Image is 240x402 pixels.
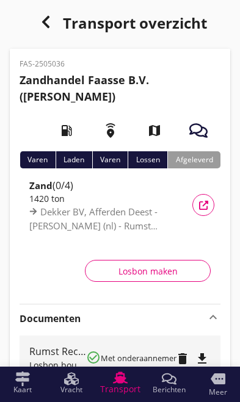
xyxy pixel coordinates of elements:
div: Laden [56,151,92,168]
a: Vracht [47,367,96,400]
i: file_download [195,351,209,366]
div: Transport overzicht [10,10,230,39]
div: Varen [92,151,128,168]
span: Losbon bouwmaterialen [29,359,128,371]
small: Met onderaannemer [101,353,176,364]
div: Afgeleverd [167,151,220,168]
div: Losbon maken [95,265,200,278]
span: Meer [209,389,227,396]
i: delete [175,351,190,366]
div: — [29,359,86,371]
div: Rumst Recycling, Rumst (be)-FAS-10348 [29,344,86,359]
span: Transport [100,385,140,393]
h2: ([PERSON_NAME]) [20,72,220,105]
div: Varen [20,151,56,168]
i: emergency_share [93,113,128,148]
div: 1420 ton [29,192,176,205]
span: Vracht [60,386,82,393]
p: FAS-2505036 [20,59,220,70]
a: Transport [96,367,145,400]
i: map [137,113,172,148]
a: Berichten [145,367,194,400]
span: (0/4) [53,179,73,192]
i: more [211,371,225,386]
i: check_circle_outline [86,350,101,365]
i: local_gas_station [49,113,84,148]
strong: Documenten [20,312,206,326]
span: Dekker BV, Afferden Deest - [PERSON_NAME] (nl) - Rumst Recycling, Rumst (be) [29,206,158,245]
strong: Zand [29,179,53,192]
span: Berichten [153,386,186,393]
strong: Zandhandel Faasse B.V. [20,73,149,87]
a: Zand(0/4)1420 tonDekker BV, Afferden Deest - [PERSON_NAME] (nl) - Rumst Recycling, Rumst (be) [20,178,220,232]
button: Losbon maken [85,260,211,282]
div: Lossen [128,151,167,168]
i: keyboard_arrow_up [206,310,220,325]
span: Kaart [13,386,32,393]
